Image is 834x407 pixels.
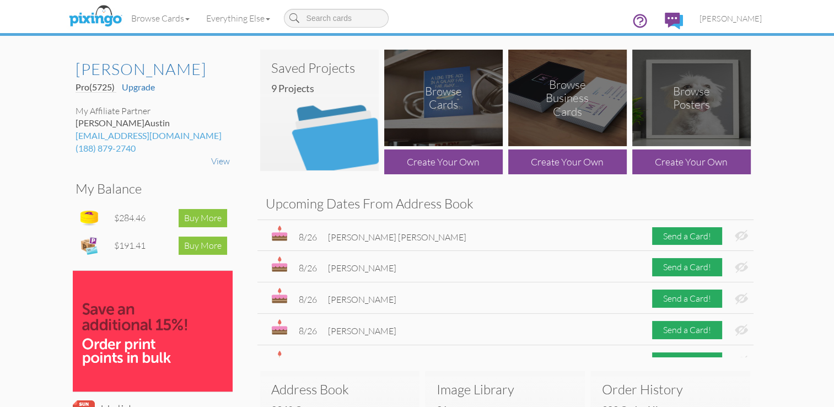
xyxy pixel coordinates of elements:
a: Pro(5725) [76,82,116,93]
img: eye-ban.svg [735,261,748,273]
a: [PERSON_NAME] [691,4,770,33]
img: browse-posters.png [632,50,751,146]
span: [PERSON_NAME] [PERSON_NAME] [328,232,466,243]
input: Search cards [284,9,389,28]
div: Browse Cards [413,84,473,112]
div: Send a Card! [652,321,722,339]
a: View [211,156,230,167]
h2: [PERSON_NAME] [76,61,219,78]
div: 8/26 [299,231,317,244]
span: Pro [76,82,115,92]
h3: Order History [601,382,739,397]
div: My Affiliate Partner [76,105,230,117]
img: save15_bulk-100.jpg [73,271,233,392]
img: eye-ban.svg [735,356,748,367]
img: bday.svg [271,256,288,272]
span: Austin [144,117,170,128]
img: browse-business-cards.png [508,50,627,146]
img: pixingo logo [66,3,125,30]
div: Send a Card! [652,258,722,276]
h3: My Balance [76,181,222,196]
div: [PERSON_NAME] [76,117,230,130]
h3: Image Library [436,382,574,397]
h3: Address Book [271,382,409,397]
img: eye-ban.svg [735,293,748,304]
div: Buy More [179,209,227,227]
td: $191.41 [111,232,159,259]
h3: Upcoming Dates From Address Book [266,196,745,211]
h4: 9 Projects [271,83,376,94]
div: Send a Card! [652,227,722,245]
div: Send a Card! [652,352,722,371]
div: Create Your Own [632,149,751,174]
div: 8/26 [299,262,317,275]
div: 8/26 [299,325,317,338]
span: (5725) [89,82,115,92]
h3: Saved Projects [271,61,368,75]
td: $284.46 [111,204,159,232]
img: eye-ban.svg [735,230,748,242]
img: bday.svg [271,288,288,303]
div: Create Your Own [384,149,503,174]
img: expense-icon.png [78,234,100,256]
img: saved-projects2.png [260,50,379,171]
a: [PERSON_NAME] [76,61,230,78]
div: [EMAIL_ADDRESS][DOMAIN_NAME] [76,130,230,142]
span: [PERSON_NAME] [328,263,396,274]
div: Create Your Own [508,149,627,174]
img: eye-ban.svg [735,324,748,336]
img: bday.svg [271,319,288,335]
div: Browse Business Cards [537,77,597,119]
img: browse-cards.png [384,50,503,146]
span: [PERSON_NAME] [328,325,396,336]
span: [PERSON_NAME] [328,294,396,305]
div: Buy More [179,237,227,255]
span: [PERSON_NAME] [700,14,762,23]
img: comments.svg [665,13,683,29]
div: (188) 879-2740 [76,142,230,155]
div: 8/27 [299,356,317,369]
img: bday.svg [271,351,288,366]
img: bday.svg [271,226,288,241]
a: Browse Cards [123,4,198,32]
div: Send a Card! [652,290,722,308]
div: Browse Posters [661,84,721,112]
span: [PERSON_NAME] [328,357,396,368]
div: 8/26 [299,293,317,306]
img: points-icon.png [78,207,100,229]
a: Everything Else [198,4,278,32]
a: Upgrade [122,82,155,92]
